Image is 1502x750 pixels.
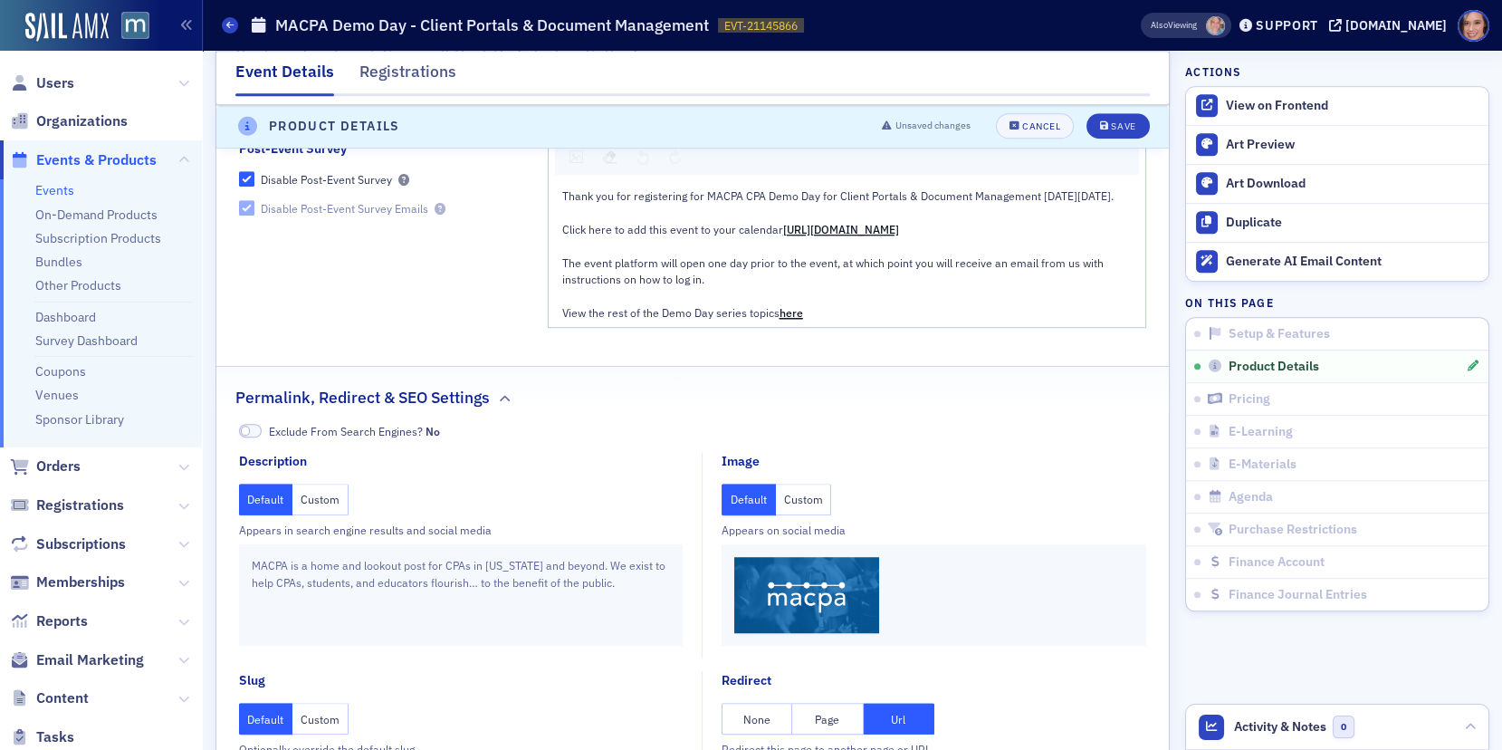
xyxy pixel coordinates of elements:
[10,534,126,554] a: Subscriptions
[597,144,623,169] div: Remove
[1186,87,1488,125] a: View on Frontend
[10,457,81,476] a: Orders
[663,144,687,169] div: Redo
[1186,126,1488,164] a: Art Preview
[1186,164,1488,203] a: Art Download
[35,411,124,428] a: Sponsor Library
[1229,359,1319,375] span: Product Details
[1151,19,1168,31] div: Also
[35,207,158,223] a: On-Demand Products
[1229,424,1293,440] span: E-Learning
[895,120,971,134] span: Unsaved changes
[35,230,161,246] a: Subscription Products
[292,484,349,515] button: Custom
[1229,489,1273,505] span: Agenda
[864,703,934,735] button: Url
[1186,242,1488,281] button: Generate AI Email Content
[426,424,440,438] span: No
[239,424,263,437] span: No
[35,332,138,349] a: Survey Dashboard
[593,144,627,169] div: rdw-remove-control
[35,277,121,293] a: Other Products
[109,12,149,43] a: View Homepage
[36,457,81,476] span: Orders
[235,60,334,96] div: Event Details
[36,495,124,515] span: Registrations
[562,305,780,320] span: View the rest of the Demo Day series topics
[630,144,655,169] div: Undo
[792,703,863,735] button: Page
[1151,19,1197,32] span: Viewing
[36,688,89,708] span: Content
[1086,114,1149,139] button: Save
[35,254,82,270] a: Bundles
[36,727,74,747] span: Tasks
[1256,17,1318,34] div: Support
[722,671,771,690] div: Redirect
[1022,122,1060,132] div: Cancel
[235,386,490,409] h2: Permalink, Redirect & SEO Settings
[1229,457,1296,473] span: E-Materials
[35,387,79,403] a: Venues
[1229,522,1357,538] span: Purchase Restrictions
[1229,391,1270,408] span: Pricing
[239,200,255,216] input: Disable Post-Event Survey Emails
[1185,294,1489,311] h4: On this page
[562,222,783,236] span: Click here to add this event to your calendar
[1226,215,1479,231] div: Duplicate
[292,703,349,735] button: Custom
[1234,717,1326,736] span: Activity & Notes
[261,201,428,216] div: Disable Post-Event Survey Emails
[1229,326,1330,342] span: Setup & Features
[36,611,88,631] span: Reports
[783,222,899,236] a: [URL][DOMAIN_NAME]
[36,534,126,554] span: Subscriptions
[36,150,157,170] span: Events & Products
[10,611,88,631] a: Reports
[563,144,589,169] div: Image
[239,484,293,515] button: Default
[996,114,1074,139] button: Cancel
[10,111,128,131] a: Organizations
[10,572,125,592] a: Memberships
[10,150,157,170] a: Events & Products
[776,484,832,515] button: Custom
[239,703,293,735] button: Default
[1206,16,1225,35] span: Dee Sullivan
[36,572,125,592] span: Memberships
[1226,98,1479,114] div: View on Frontend
[1229,554,1325,571] span: Finance Account
[36,650,144,670] span: Email Marketing
[275,14,709,36] h1: MACPA Demo Day - Client Portals & Document Management
[562,188,1114,203] span: Thank you for registering for MACPA CPA Demo Day for Client Portals & Document Management [DATE][...
[722,703,792,735] button: None
[36,111,128,131] span: Organizations
[562,255,1106,286] span: The event platform will open one day prior to the event, at which point you will receive an email...
[10,73,74,93] a: Users
[1329,19,1453,32] button: [DOMAIN_NAME]
[1229,587,1367,603] span: Finance Journal Entries
[1226,254,1479,270] div: Generate AI Email Content
[239,452,307,471] div: Description
[724,18,798,34] span: EVT-21145866
[1186,203,1488,242] button: Duplicate
[10,495,124,515] a: Registrations
[1458,10,1489,42] span: Profile
[261,172,392,187] div: Disable Post-Event Survey
[1345,17,1447,34] div: [DOMAIN_NAME]
[121,12,149,40] img: SailAMX
[1185,63,1241,80] h4: Actions
[10,688,89,708] a: Content
[35,309,96,325] a: Dashboard
[560,144,593,169] div: rdw-image-control
[722,484,776,515] button: Default
[722,522,1146,538] div: Appears on social media
[269,117,400,136] h4: Product Details
[36,73,74,93] span: Users
[239,544,684,646] div: MACPA is a home and lookout post for CPAs in [US_STATE] and beyond. We exist to help CPAs, studen...
[25,13,109,42] img: SailAMX
[239,671,265,690] div: Slug
[10,650,144,670] a: Email Marketing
